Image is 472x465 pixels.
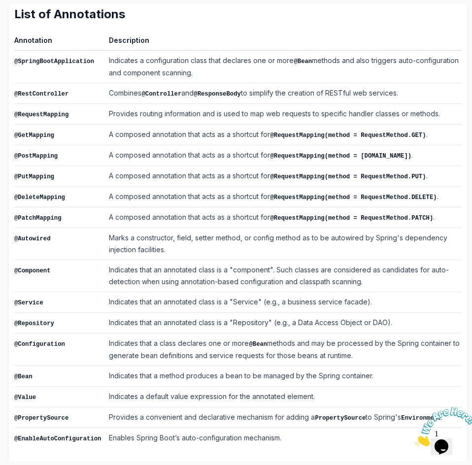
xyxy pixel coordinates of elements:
td: A composed annotation that acts as a shortcut for . [105,145,462,166]
code: @Value [14,394,36,401]
code: @Bean [14,373,33,380]
td: Combines and to simplify the creation of RESTful web services. [105,83,462,104]
td: Enables Spring Boot’s auto-configuration mechanism. [105,428,462,449]
code: @RequestMapping(method = [DOMAIN_NAME]) [270,153,411,160]
code: @PropertySource [14,415,68,422]
td: Provides a convenient and declarative mechanism for adding a to Spring's . [105,407,462,428]
code: @ResponseBody [194,91,241,98]
code: @PostMapping [14,153,58,160]
code: @RequestMapping(method = RequestMethod.DELETE) [270,194,437,201]
code: @Bean [294,58,312,65]
code: @Component [14,267,51,274]
td: Indicates that an annotated class is a "component". Such classes are considered as candidates for... [105,260,462,292]
code: @EnableAutoConfiguration [14,435,101,442]
code: @Configuration [14,341,65,348]
td: Indicates that a class declares one or more methods and may be processed by the Spring container ... [105,333,462,366]
code: @Autowired [14,235,51,242]
td: A composed annotation that acts as a shortcut for . [105,207,462,228]
td: Indicates that an annotated class is a "Repository" (e.g., a Data Access Object or DAO). [105,313,462,333]
code: @PutMapping [14,173,54,180]
code: Environment [401,415,441,422]
th: Annotation [14,34,105,51]
td: A composed annotation that acts as a shortcut for . [105,125,462,145]
code: PropertySource [315,415,366,422]
td: A composed annotation that acts as a shortcut for . [105,166,462,187]
code: @DeleteMapping [14,194,65,201]
code: @RestController [14,91,68,98]
td: Indicates that a method produces a bean to be managed by the Spring container. [105,366,462,387]
code: @Repository [14,320,54,327]
td: Marks a constructor, field, setter method, or config method as to be autowired by Spring's depend... [105,228,462,260]
iframe: chat widget [411,403,472,450]
img: Chat attention grabber [4,4,65,43]
td: A composed annotation that acts as a shortcut for . [105,187,462,207]
td: Provides routing information and is used to map web requests to specific handler classes or methods. [105,104,462,125]
code: @RequestMapping [14,111,68,118]
code: @RequestMapping(method = RequestMethod.PUT) [270,173,426,180]
td: Indicates a default value expression for the annotated element. [105,387,462,407]
td: Indicates that an annotated class is a "Service" (e.g., a business service facade). [105,292,462,313]
code: @Controller [141,91,181,98]
span: 1 [4,4,8,12]
code: @Bean [249,341,267,348]
code: @RequestMapping(method = RequestMethod.PATCH) [270,215,433,222]
code: @Service [14,299,43,306]
th: Description [105,34,462,51]
td: Indicates a configuration class that declares one or more methods and also triggers auto-configur... [105,51,462,83]
code: @PatchMapping [14,215,62,222]
code: @GetMapping [14,132,54,139]
h2: List of Annotations [14,6,462,22]
code: @RequestMapping(method = RequestMethod.GET) [270,132,426,139]
code: @SpringBootApplication [14,58,94,65]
